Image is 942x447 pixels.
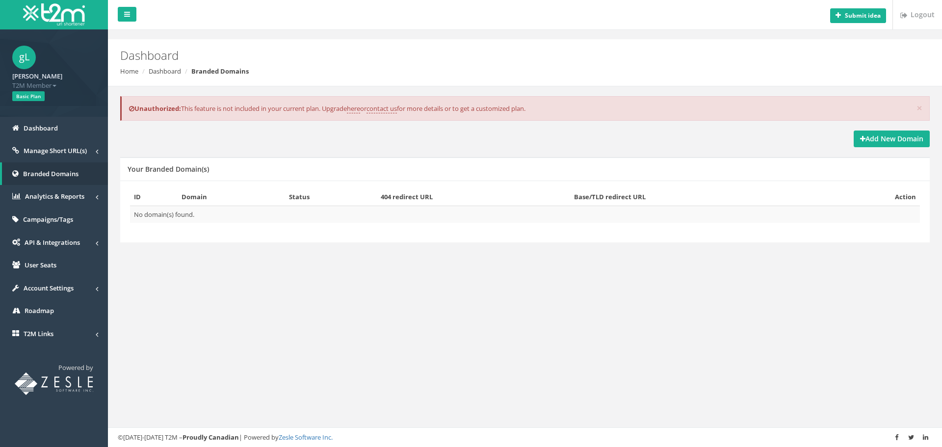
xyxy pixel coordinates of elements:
[25,261,56,269] span: User Seats
[916,103,922,113] button: ×
[860,134,923,143] strong: Add New Domain
[12,69,96,90] a: [PERSON_NAME] T2M Member
[25,306,54,315] span: Roadmap
[120,96,930,121] div: This feature is not included in your current plan. Upgrade or for more details or to get a custom...
[25,192,84,201] span: Analytics & Reports
[23,215,73,224] span: Campaigns/Tags
[178,188,285,206] th: Domain
[58,363,93,372] span: Powered by
[285,188,377,206] th: Status
[23,169,78,178] span: Branded Domains
[377,188,570,206] th: 404 redirect URL
[12,81,96,90] span: T2M Member
[24,146,87,155] span: Manage Short URL(s)
[827,188,920,206] th: Action
[25,238,80,247] span: API & Integrations
[120,67,138,76] a: Home
[830,8,886,23] button: Submit idea
[128,165,209,173] h5: Your Branded Domain(s)
[854,131,930,147] a: Add New Domain
[183,433,239,442] strong: Proudly Canadian
[191,67,249,76] strong: Branded Domains
[24,124,58,132] span: Dashboard
[129,104,181,113] b: Unauthorized:
[279,433,333,442] a: Zesle Software Inc.
[366,104,397,113] a: contact us
[347,104,360,113] a: here
[23,3,85,26] img: T2M
[15,372,93,395] img: T2M URL Shortener powered by Zesle Software Inc.
[149,67,181,76] a: Dashboard
[118,433,932,442] div: ©[DATE]-[DATE] T2M – | Powered by
[12,72,62,80] strong: [PERSON_NAME]
[24,329,53,338] span: T2M Links
[24,284,74,292] span: Account Settings
[845,11,881,20] b: Submit idea
[12,91,45,101] span: Basic Plan
[570,188,827,206] th: Base/TLD redirect URL
[130,188,178,206] th: ID
[130,206,920,223] td: No domain(s) found.
[120,49,792,62] h2: Dashboard
[12,46,36,69] span: gL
